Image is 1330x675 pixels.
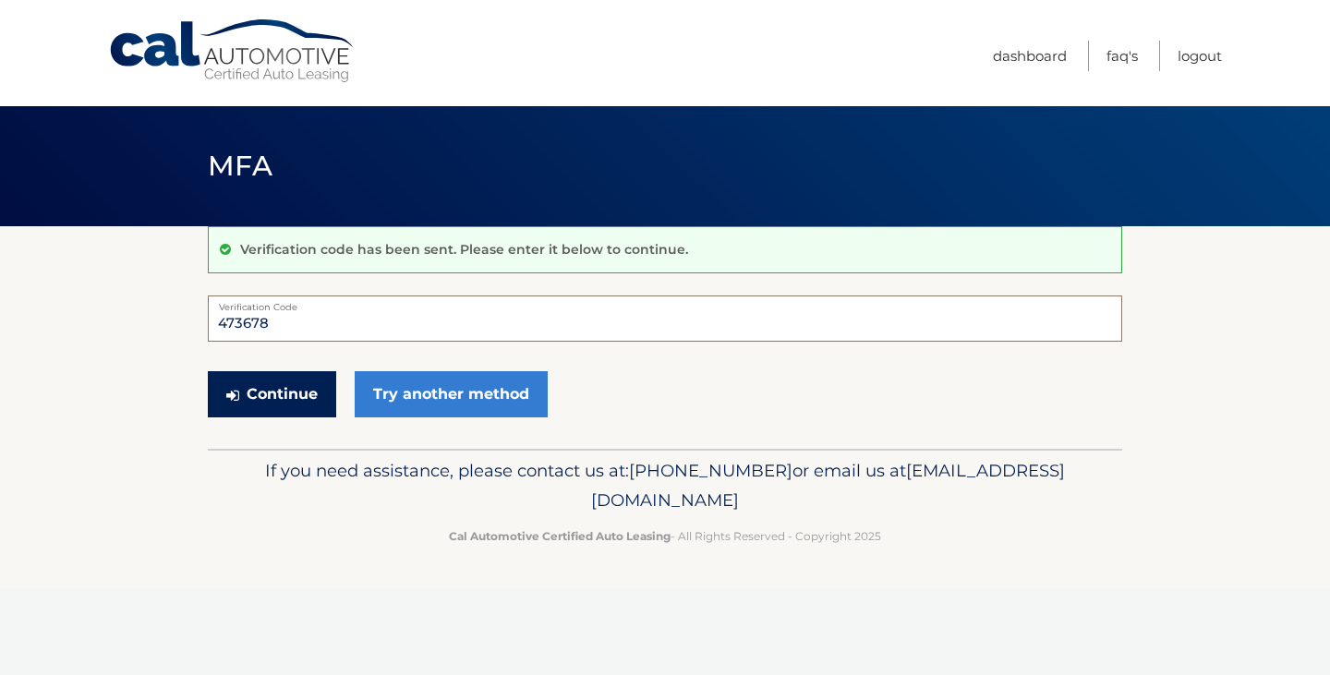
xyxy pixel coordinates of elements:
a: Dashboard [993,41,1067,71]
strong: Cal Automotive Certified Auto Leasing [449,529,671,543]
label: Verification Code [208,295,1122,310]
a: FAQ's [1106,41,1138,71]
p: - All Rights Reserved - Copyright 2025 [220,526,1110,546]
a: Cal Automotive [108,18,357,84]
input: Verification Code [208,295,1122,342]
span: [EMAIL_ADDRESS][DOMAIN_NAME] [591,460,1065,511]
p: If you need assistance, please contact us at: or email us at [220,456,1110,515]
p: Verification code has been sent. Please enter it below to continue. [240,241,688,258]
a: Try another method [355,371,548,417]
a: Logout [1178,41,1222,71]
button: Continue [208,371,336,417]
span: MFA [208,149,272,183]
span: [PHONE_NUMBER] [629,460,792,481]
